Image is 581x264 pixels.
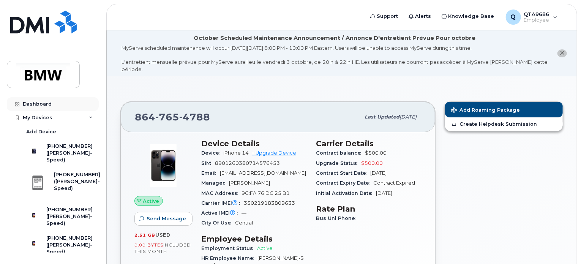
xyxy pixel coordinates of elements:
[365,114,399,120] span: Last updated
[220,170,306,176] span: [EMAIL_ADDRESS][DOMAIN_NAME]
[201,180,229,186] span: Manager
[201,139,307,148] h3: Device Details
[201,255,257,261] span: HR Employee Name
[147,215,186,222] span: Send Message
[134,232,155,238] span: 2.51 GB
[229,180,270,186] span: [PERSON_NAME]
[201,200,244,206] span: Carrier IMEI
[242,190,290,196] span: 9C:FA:76:DC:25:B1
[134,242,191,255] span: included this month
[316,170,370,176] span: Contract Start Date
[201,245,257,251] span: Employment Status
[201,150,223,156] span: Device
[135,111,210,123] span: 864
[373,180,415,186] span: Contract Expired
[451,107,520,114] span: Add Roaming Package
[134,242,163,248] span: 0.00 Bytes
[445,102,563,117] button: Add Roaming Package
[316,215,359,221] span: Bus Unl Phone
[194,34,475,42] div: October Scheduled Maintenance Announcement / Annonce D'entretient Prévue Pour octobre
[370,170,387,176] span: [DATE]
[223,150,249,156] span: iPhone 14
[179,111,210,123] span: 4788
[399,114,417,120] span: [DATE]
[445,117,563,131] a: Create Helpdesk Submission
[201,160,215,166] span: SIM
[316,204,422,213] h3: Rate Plan
[244,200,295,206] span: 350219183809633
[134,212,193,226] button: Send Message
[141,143,186,188] img: image20231002-3703462-njx0qo.jpeg
[557,49,567,57] button: close notification
[316,160,361,166] span: Upgrade Status
[201,170,220,176] span: Email
[201,234,307,243] h3: Employee Details
[155,232,171,238] span: used
[316,180,373,186] span: Contract Expiry Date
[252,150,296,156] a: + Upgrade Device
[215,160,280,166] span: 8901260380714576453
[548,231,575,258] iframe: Messenger Launcher
[242,210,246,216] span: —
[257,245,273,251] span: Active
[143,198,159,205] span: Active
[316,150,365,156] span: Contract balance
[361,160,383,166] span: $500.00
[376,190,392,196] span: [DATE]
[155,111,179,123] span: 765
[201,220,235,226] span: City Of Use
[201,210,242,216] span: Active IMEI
[365,150,387,156] span: $500.00
[122,44,548,73] div: MyServe scheduled maintenance will occur [DATE][DATE] 8:00 PM - 10:00 PM Eastern. Users will be u...
[316,139,422,148] h3: Carrier Details
[316,190,376,196] span: Initial Activation Date
[201,190,242,196] span: MAC Address
[235,220,253,226] span: Central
